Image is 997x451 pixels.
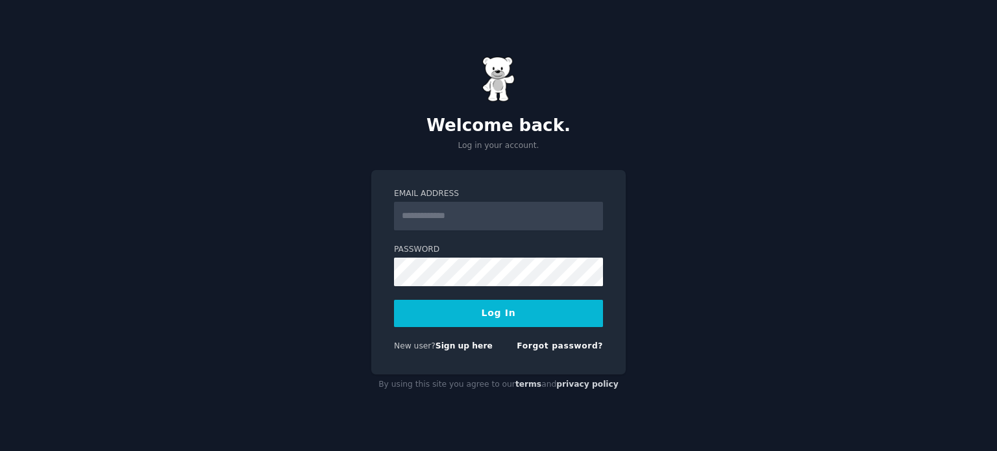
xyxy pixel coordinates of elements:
[394,300,603,327] button: Log In
[371,374,626,395] div: By using this site you agree to our and
[436,341,493,350] a: Sign up here
[371,116,626,136] h2: Welcome back.
[556,380,619,389] a: privacy policy
[394,188,603,200] label: Email Address
[515,380,541,389] a: terms
[371,140,626,152] p: Log in your account.
[517,341,603,350] a: Forgot password?
[394,341,436,350] span: New user?
[394,244,603,256] label: Password
[482,56,515,102] img: Gummy Bear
